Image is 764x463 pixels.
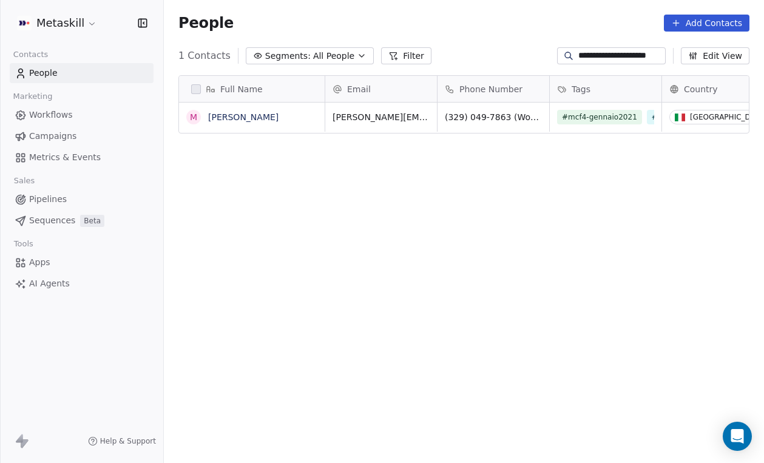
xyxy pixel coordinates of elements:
button: Metaskill [15,13,100,33]
span: People [178,14,234,32]
span: Contacts [8,46,53,64]
div: Tags [550,76,661,102]
div: Email [325,76,437,102]
span: All People [313,50,354,63]
span: Tags [572,83,590,95]
span: Country [684,83,718,95]
a: Campaigns [10,126,154,146]
div: Full Name [179,76,325,102]
span: Metaskill [36,15,84,31]
span: People [29,67,58,79]
span: Full Name [220,83,263,95]
span: Email [347,83,371,95]
span: Help & Support [100,436,156,446]
button: Filter [381,47,431,64]
button: Add Contacts [664,15,749,32]
span: Pipelines [29,193,67,206]
span: AI Agents [29,277,70,290]
div: M [190,111,197,124]
img: AVATAR%20METASKILL%20-%20Colori%20Positivo.png [17,16,32,30]
div: [GEOGRAPHIC_DATA] [690,113,761,121]
span: Phone Number [459,83,522,95]
span: #mcf4-gennaio2021 [557,110,642,124]
div: Open Intercom Messenger [723,422,752,451]
span: Sales [8,172,40,190]
a: Pipelines [10,189,154,209]
span: Metrics & Events [29,151,101,164]
a: Metrics & Events [10,147,154,167]
span: Campaigns [29,130,76,143]
span: Marketing [8,87,58,106]
a: People [10,63,154,83]
span: 1 Contacts [178,49,231,63]
span: #mtm15-luglio2025 [647,110,730,124]
span: Workflows [29,109,73,121]
a: AI Agents [10,274,154,294]
span: Sequences [29,214,75,227]
div: grid [179,103,325,454]
a: Apps [10,252,154,272]
span: [PERSON_NAME][EMAIL_ADDRESS][DOMAIN_NAME] [333,111,430,123]
a: SequencesBeta [10,211,154,231]
span: Tools [8,235,38,253]
a: Workflows [10,105,154,125]
span: Apps [29,256,50,269]
button: Edit View [681,47,749,64]
span: Beta [80,215,104,227]
a: [PERSON_NAME] [208,112,279,122]
span: Segments: [265,50,311,63]
span: (329) 049-7863 (Work) [445,111,542,123]
a: Help & Support [88,436,156,446]
div: Phone Number [438,76,549,102]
